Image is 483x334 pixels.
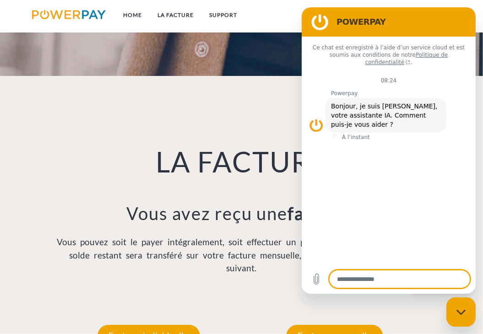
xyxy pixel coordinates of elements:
[56,236,428,275] p: Vous pouvez soit le payer intégralement, soit effectuer un paiement partiel, auquel cas le solde ...
[446,297,476,327] iframe: Bouton de lancement de la fenêtre de messagerie, conversation en cours
[201,7,245,23] a: Support
[408,7,432,23] a: CG
[115,7,150,23] a: Home
[288,203,349,224] b: facture
[150,7,201,23] a: LA FACTURE
[56,203,428,225] h3: Vous avez reçu une ?
[32,10,106,19] img: logo-powerpay.svg
[302,7,476,294] iframe: Fenêtre de messagerie
[56,145,428,180] h1: LA FACTURE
